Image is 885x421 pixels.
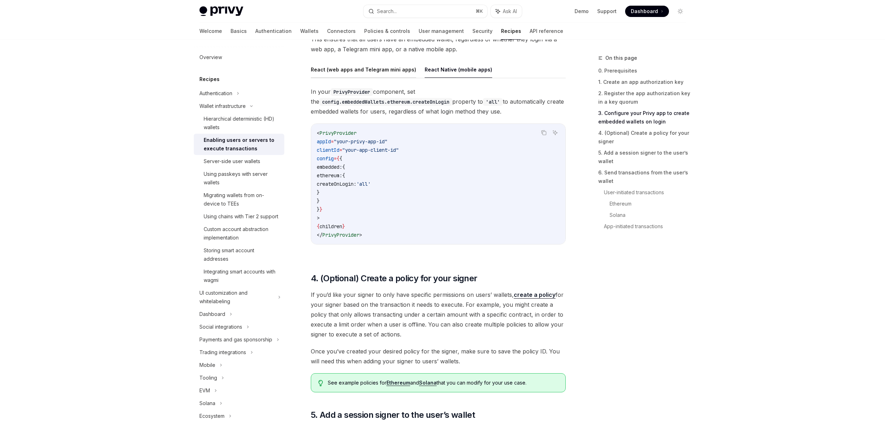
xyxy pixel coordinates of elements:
[255,23,292,40] a: Authentication
[317,189,320,196] span: }
[337,155,339,162] span: {
[199,102,246,110] div: Wallet infrastructure
[356,181,371,187] span: 'all'
[604,221,692,232] a: App-initiated transactions
[539,128,548,137] button: Copy the contents from the code block
[311,409,475,421] span: 5. Add a session signer to the user’s wallet
[204,246,280,263] div: Storing smart account addresses
[204,225,280,242] div: Custom account abstraction implementation
[311,87,566,116] span: In your component, set the property to to automatically create embedded wallets for users, regard...
[419,380,437,386] a: Solana
[419,23,464,40] a: User management
[194,189,284,210] a: Migrating wallets from on-device to TEEs
[194,223,284,244] a: Custom account abstraction implementation
[317,147,339,153] span: clientId
[199,374,217,382] div: Tooling
[610,198,692,209] a: Ethereum
[339,155,342,162] span: {
[317,181,356,187] span: createOnLogin:
[194,210,284,223] a: Using chains with Tier 2 support
[317,172,342,179] span: ethereum:
[199,310,225,318] div: Dashboard
[598,147,692,167] a: 5. Add a session signer to the user’s wallet
[327,23,356,40] a: Connectors
[204,157,260,166] div: Server-side user wallets
[311,290,566,339] span: If you’d like your signer to only have specific permissions on users’ wallets, for your signer ba...
[386,380,410,386] a: Ethereum
[331,138,334,145] span: =
[199,386,210,395] div: EVM
[199,399,215,408] div: Solana
[604,187,692,198] a: User-initiated transactions
[199,335,272,344] div: Payments and gas sponsorship
[199,361,215,369] div: Mobile
[320,206,322,213] span: }
[204,136,280,153] div: Enabling users or servers to execute transactions
[311,61,416,78] button: React (web apps and Telegram mini apps)
[204,170,280,187] div: Using passkeys with server wallets
[328,379,558,386] span: See example policies for and that you can modify for your use case.
[199,289,274,306] div: UI customization and whitelabeling
[300,23,319,40] a: Wallets
[551,128,560,137] button: Ask AI
[598,76,692,88] a: 1. Create an app authorization key
[530,23,563,40] a: API reference
[231,23,247,40] a: Basics
[317,138,331,145] span: appId
[204,191,280,208] div: Migrating wallets from on-device to TEEs
[204,115,280,132] div: Hierarchical deterministic (HD) wallets
[317,164,342,170] span: embedded:
[598,108,692,127] a: 3. Configure your Privy app to create embedded wallets on login
[317,198,320,204] span: }
[204,212,278,221] div: Using chains with Tier 2 support
[199,53,222,62] div: Overview
[610,209,692,221] a: Solana
[675,6,686,17] button: Toggle dark mode
[194,155,284,168] a: Server-side user wallets
[598,65,692,76] a: 0. Prerequisites
[334,138,388,145] span: "your-privy-app-id"
[199,23,222,40] a: Welcome
[311,34,566,54] span: This ensures that all users have an embedded wallet, regardless of whether they login via a web a...
[317,223,320,230] span: {
[503,8,517,15] span: Ask AI
[334,155,337,162] span: =
[194,134,284,155] a: Enabling users or servers to execute transactions
[425,61,492,78] button: React Native (mobile apps)
[514,291,555,299] a: create a policy
[317,130,320,136] span: <
[194,244,284,265] a: Storing smart account addresses
[199,323,242,331] div: Social integrations
[575,8,589,15] a: Demo
[598,167,692,187] a: 6. Send transactions from the user’s wallet
[342,172,345,179] span: {
[199,412,225,420] div: Ecosystem
[317,215,320,221] span: >
[319,98,452,106] code: config.embeddedWallets.ethereum.createOnLogin
[318,380,323,386] svg: Tip
[359,232,362,238] span: >
[311,346,566,366] span: Once you’ve created your desired policy for the signer, make sure to save the policy ID. You will...
[501,23,521,40] a: Recipes
[317,232,322,238] span: </
[598,88,692,108] a: 2. Register the app authorization key in a key quorum
[194,168,284,189] a: Using passkeys with server wallets
[625,6,669,17] a: Dashboard
[364,23,410,40] a: Policies & controls
[194,113,284,134] a: Hierarchical deterministic (HD) wallets
[342,223,345,230] span: }
[320,130,356,136] span: PrivyProvider
[322,232,359,238] span: PrivyProvider
[342,164,345,170] span: {
[631,8,658,15] span: Dashboard
[472,23,493,40] a: Security
[363,5,487,18] button: Search...⌘K
[194,51,284,64] a: Overview
[194,265,284,287] a: Integrating smart accounts with wagmi
[598,127,692,147] a: 4. (Optional) Create a policy for your signer
[342,147,399,153] span: "your-app-client-id"
[199,6,243,16] img: light logo
[199,89,232,98] div: Authentication
[476,8,483,14] span: ⌘ K
[605,54,637,62] span: On this page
